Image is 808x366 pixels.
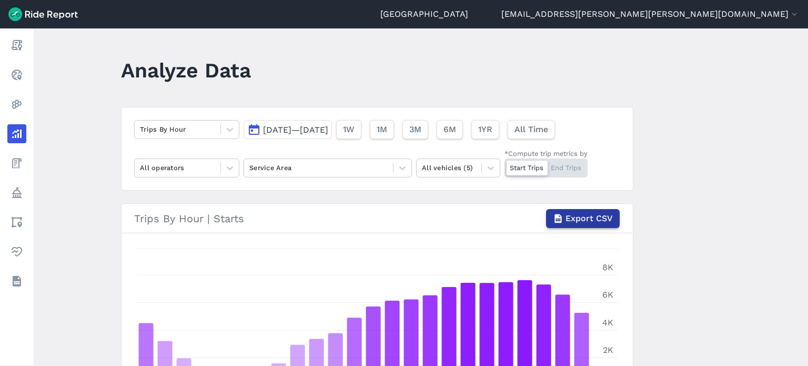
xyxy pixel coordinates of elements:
span: 1YR [478,123,492,136]
span: 1W [343,123,355,136]
div: *Compute trip metrics by [504,149,588,159]
button: 1W [336,120,361,139]
span: 1M [377,123,387,136]
a: Analyze [7,124,26,143]
span: 6M [443,123,456,136]
tspan: 2K [603,345,613,355]
a: Realtime [7,65,26,84]
button: Export CSV [546,209,620,228]
span: 3M [409,123,421,136]
button: [EMAIL_ADDRESS][PERSON_NAME][PERSON_NAME][DOMAIN_NAME] [501,8,800,21]
a: [GEOGRAPHIC_DATA] [380,8,468,21]
tspan: 8K [602,262,613,272]
tspan: 6K [602,290,613,300]
div: Trips By Hour | Starts [134,209,620,228]
a: Policy [7,183,26,202]
button: All Time [508,120,555,139]
button: 6M [437,120,463,139]
a: Areas [7,213,26,232]
button: 1YR [471,120,499,139]
span: All Time [514,123,548,136]
button: 1M [370,120,394,139]
span: [DATE]—[DATE] [263,125,328,135]
a: Health [7,242,26,261]
a: Report [7,36,26,55]
h1: Analyze Data [121,56,251,85]
button: [DATE]—[DATE] [244,120,332,139]
tspan: 4K [602,318,613,328]
img: Ride Report [8,7,78,21]
button: 3M [402,120,428,139]
span: Export CSV [565,212,613,225]
a: Fees [7,154,26,173]
a: Datasets [7,272,26,291]
a: Heatmaps [7,95,26,114]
